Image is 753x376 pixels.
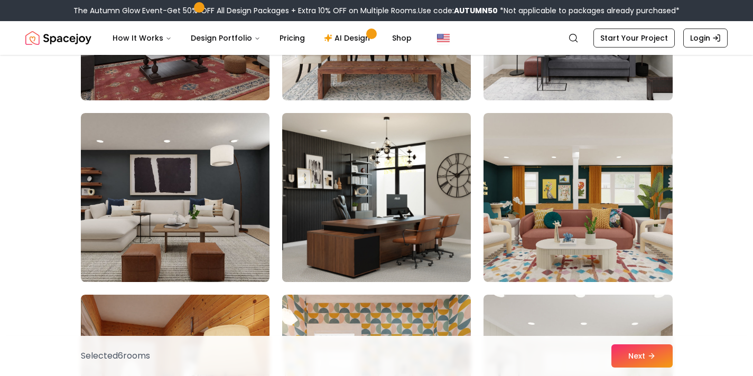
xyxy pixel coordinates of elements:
button: Next [611,344,673,368]
span: Use code: [418,5,498,16]
a: Start Your Project [593,29,675,48]
span: *Not applicable to packages already purchased* [498,5,680,16]
a: Pricing [271,27,313,49]
img: Room room-57 [484,113,672,282]
a: Spacejoy [25,27,91,49]
p: Selected 6 room s [81,350,150,362]
button: Design Portfolio [182,27,269,49]
nav: Main [104,27,420,49]
img: Room room-55 [81,113,269,282]
a: Shop [384,27,420,49]
a: Login [683,29,728,48]
button: How It Works [104,27,180,49]
nav: Global [25,21,728,55]
div: The Autumn Glow Event-Get 50% OFF All Design Packages + Extra 10% OFF on Multiple Rooms. [73,5,680,16]
img: Room room-56 [277,109,476,286]
b: AUTUMN50 [454,5,498,16]
img: United States [437,32,450,44]
a: AI Design [315,27,382,49]
img: Spacejoy Logo [25,27,91,49]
